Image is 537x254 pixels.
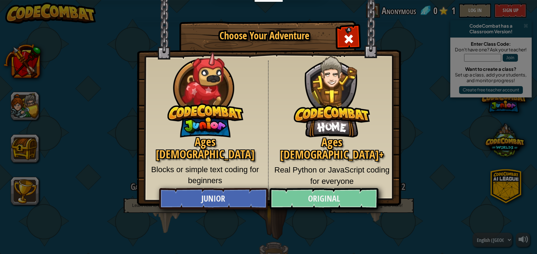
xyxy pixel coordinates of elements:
[167,47,244,137] img: CodeCombat Junior hero character
[337,27,360,49] div: Close modal
[269,188,378,209] a: Original
[148,136,263,160] h2: Ages [DEMOGRAPHIC_DATA]
[294,44,370,137] img: CodeCombat Original hero character
[192,30,337,41] h1: Choose Your Adventure
[274,164,390,187] p: Real Python or JavaScript coding for everyone
[159,188,268,209] a: Junior
[148,164,263,186] p: Blocks or simple text coding for beginners
[274,136,390,161] h2: Ages [DEMOGRAPHIC_DATA]+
